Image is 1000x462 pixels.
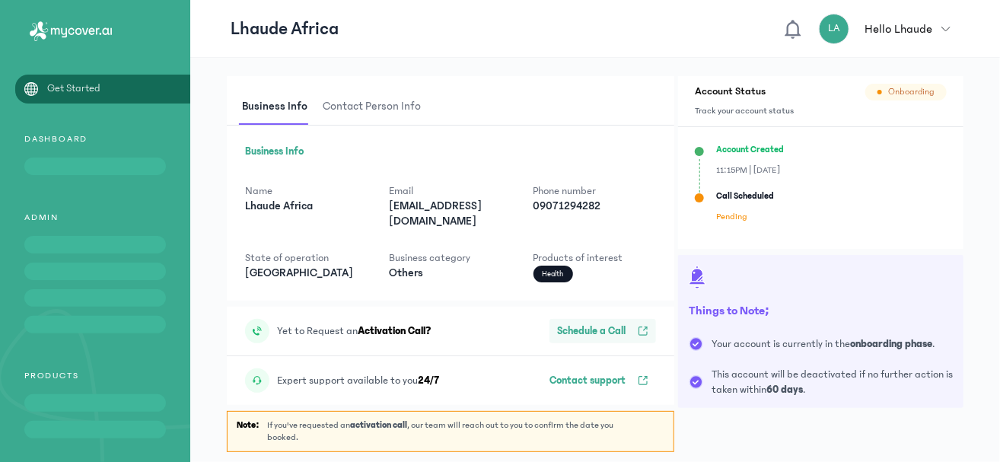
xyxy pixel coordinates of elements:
button: Business Info [239,89,320,125]
b: activation call [350,420,407,430]
p: Business category [389,250,511,266]
p: Hello Lhaude [865,20,932,38]
p: Schedule a Call [557,323,626,339]
span: Onboarding [888,86,935,98]
span: 11:15PM | [DATE] [716,165,780,175]
span: Pending [716,212,747,221]
p: Call Scheduled [716,190,774,202]
b: Note: [237,419,260,432]
h5: Business Info [245,144,656,159]
b: 60 days [766,384,803,396]
span: This account will be deactivated if no further action is taken within . [712,367,953,397]
p: State of operation [245,250,368,266]
span: Contact person info [320,89,424,125]
p: Yet to Request an [277,323,432,339]
button: Schedule a Call [549,319,656,343]
b: 24/7 [418,374,439,387]
h4: Things to Note; [689,301,953,320]
p: Phone number [533,183,656,199]
p: Products of interest [533,250,656,266]
a: Contact support [542,368,656,393]
b: Activation Call? [358,325,432,337]
b: onboarding phase [850,338,932,350]
p: 09071294282 [533,199,656,214]
p: Email [389,183,511,199]
button: LAHello Lhaude [819,14,960,44]
p: Name [245,183,368,199]
p: Lhaude Africa [245,199,368,214]
p: Track your account status [695,105,794,117]
p: Get Started [47,81,100,97]
button: Contact person info [320,89,433,125]
h3: Account Status [695,84,794,99]
span: Business Info [239,89,311,125]
p: Lhaude Africa [231,17,339,41]
span: Your account is currently in the . [712,336,935,352]
p: If you've requested an , our team will reach out to you to confirm the date you booked. [267,419,644,444]
p: [GEOGRAPHIC_DATA] [245,266,368,281]
div: LA [819,14,849,44]
p: Account Created [716,144,784,156]
p: Expert support available to you [277,373,439,388]
p: [EMAIL_ADDRESS][DOMAIN_NAME] [389,199,511,229]
p: Contact support [549,373,626,388]
p: Health [533,266,573,282]
p: Others [389,266,511,281]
